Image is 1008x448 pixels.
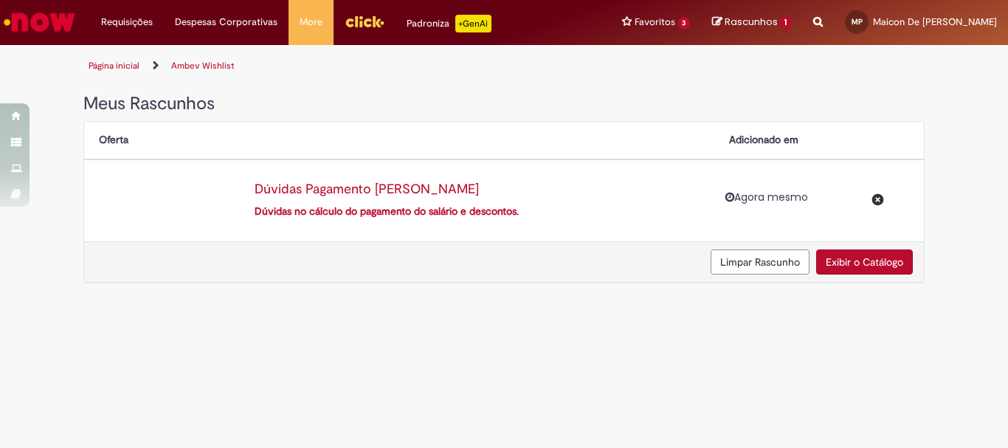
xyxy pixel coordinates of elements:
span: Despesas Corporativas [175,15,277,30]
a: Exibir o Catálogo [816,249,913,275]
h2: Meus Rascunhos [83,94,925,114]
span: 3 [678,17,691,30]
span: Rascunhos [725,15,778,29]
span: 1 [780,16,791,30]
span: Requisições [101,15,153,30]
th: Oferta [84,122,714,159]
span: More [300,15,322,30]
img: click_logo_yellow_360x200.png [345,10,384,32]
span: Agora mesmo [734,190,808,204]
button: Limpar Rascunho [711,249,809,275]
span: Maicon De [PERSON_NAME] [873,15,997,28]
a: Página inicial [89,60,139,72]
div: Dúvidas Pagamento [PERSON_NAME] [255,182,700,197]
th: Adicionado em [714,122,855,159]
ul: Trilhas de página [83,52,925,80]
a: Rascunhos [712,15,791,30]
a: Dúvidas Pagamento [PERSON_NAME] Dúvidas no cálculo do pagamento do salário e descontos. [88,175,711,227]
img: ServiceNow [1,7,77,37]
div: Padroniza [407,15,491,32]
span: MP [852,17,863,27]
span: Favoritos [635,15,675,30]
p: Dúvidas no cálculo do pagamento do salário e descontos. [255,204,700,219]
p: +GenAi [455,15,491,32]
a: Ambev Wishlist [171,60,234,72]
